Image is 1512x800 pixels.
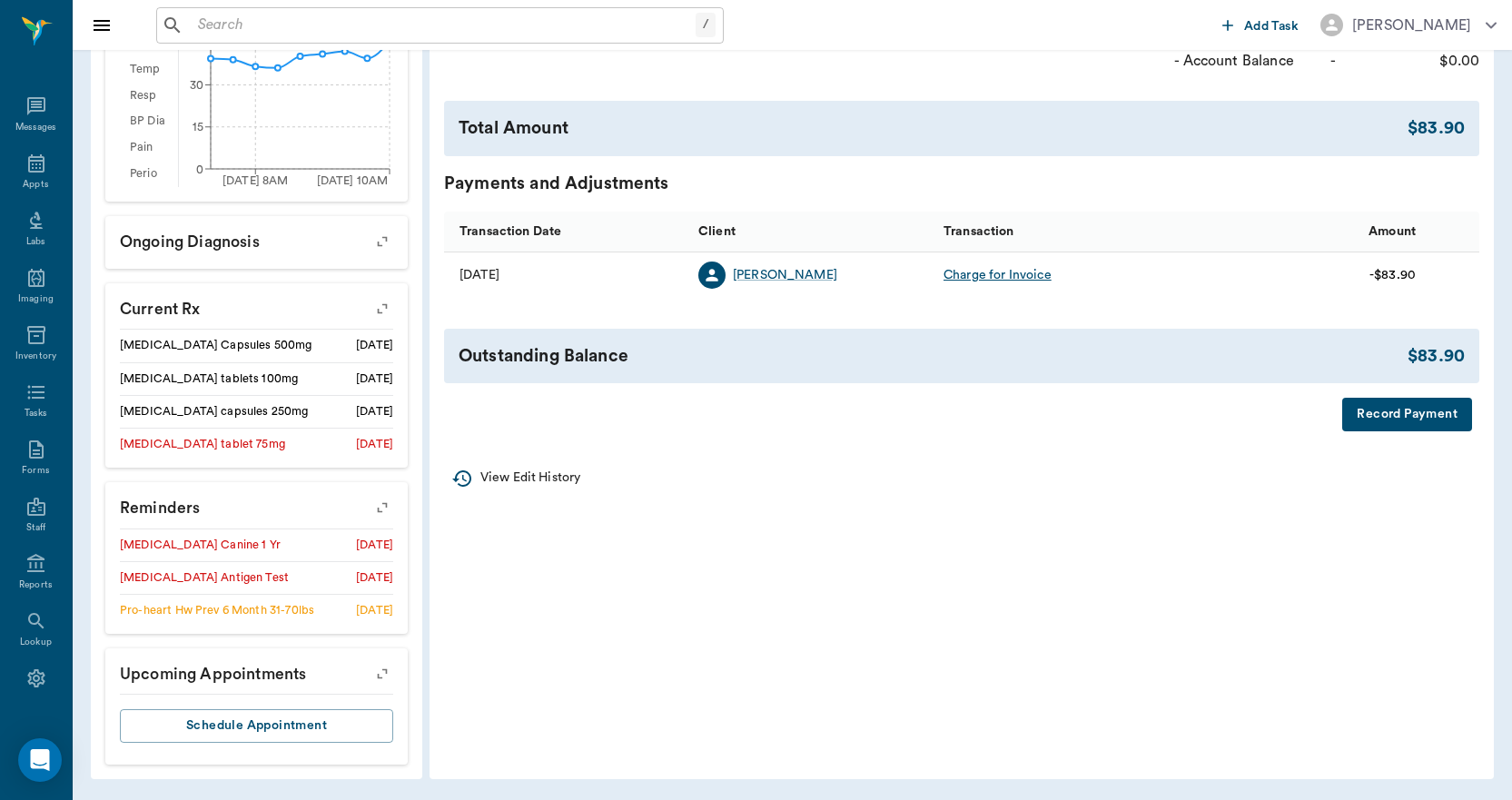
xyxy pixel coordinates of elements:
div: [MEDICAL_DATA] tablets 100mg [120,370,298,388]
button: [PERSON_NAME] [1306,8,1511,42]
div: $0.00 [1343,50,1479,72]
div: [PERSON_NAME] [1352,15,1471,36]
div: Resp [120,83,178,109]
div: [MEDICAL_DATA] capsules 250mg [120,403,308,420]
div: [DATE] [356,537,393,554]
tspan: [DATE] 8AM [222,175,289,186]
div: Transaction [934,211,1180,252]
p: Ongoing diagnosis [105,216,408,262]
div: Payments and Adjustments [444,171,1479,197]
div: - Account Balance [1158,50,1294,72]
div: Forms [22,464,49,478]
tspan: 0 [196,163,203,174]
div: [MEDICAL_DATA] tablet 75mg [120,436,285,453]
div: Lookup [20,636,52,649]
div: [DATE] [356,370,393,388]
div: Charge for Invoice [944,266,1052,284]
div: Pain [120,134,178,161]
div: - [1330,50,1336,72]
p: View Edit History [480,469,580,488]
div: [DATE] [356,602,393,619]
button: Close drawer [84,7,120,44]
div: Messages [15,121,57,134]
button: Schedule Appointment [120,709,393,743]
input: Search [191,13,696,38]
div: Client [698,206,736,257]
p: Current Rx [105,283,408,329]
div: Perio [120,161,178,187]
button: Add Task [1215,8,1306,42]
div: 08/20/25 [460,266,499,284]
div: Inventory [15,350,56,363]
div: $83.90 [1408,343,1465,370]
div: Staff [26,521,45,535]
div: Client [689,211,934,252]
div: Reports [19,578,53,592]
div: Transaction Date [460,206,561,257]
div: Imaging [18,292,54,306]
div: Tasks [25,407,47,420]
div: Total Amount [459,115,1408,142]
div: Outstanding Balance [459,343,1408,370]
div: Transaction [944,206,1014,257]
div: [DATE] [356,436,393,453]
div: Pro-heart Hw Prev 6 Month 31-70lbs [120,602,314,619]
p: Upcoming appointments [105,648,408,694]
div: Temp [120,56,178,83]
button: Record Payment [1342,398,1472,431]
div: / [696,13,716,37]
tspan: [DATE] 10AM [317,175,389,186]
div: [MEDICAL_DATA] Antigen Test [120,569,289,587]
div: [DATE] [356,569,393,587]
div: [MEDICAL_DATA] Canine 1 Yr [120,537,281,554]
div: Open Intercom Messenger [18,738,62,782]
div: -$83.90 [1369,266,1416,284]
div: Labs [26,235,45,249]
div: BP Dia [120,109,178,135]
a: [PERSON_NAME] [733,266,837,284]
tspan: 30 [190,80,203,91]
div: Appts [23,178,48,192]
div: $83.90 [1408,115,1465,142]
tspan: 15 [193,122,203,133]
div: [MEDICAL_DATA] Capsules 500mg [120,337,311,354]
div: Amount [1369,206,1416,257]
div: Amount [1180,211,1425,252]
div: Transaction Date [444,211,689,252]
p: Reminders [105,482,408,528]
div: [DATE] [356,403,393,420]
div: [DATE] [356,337,393,354]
